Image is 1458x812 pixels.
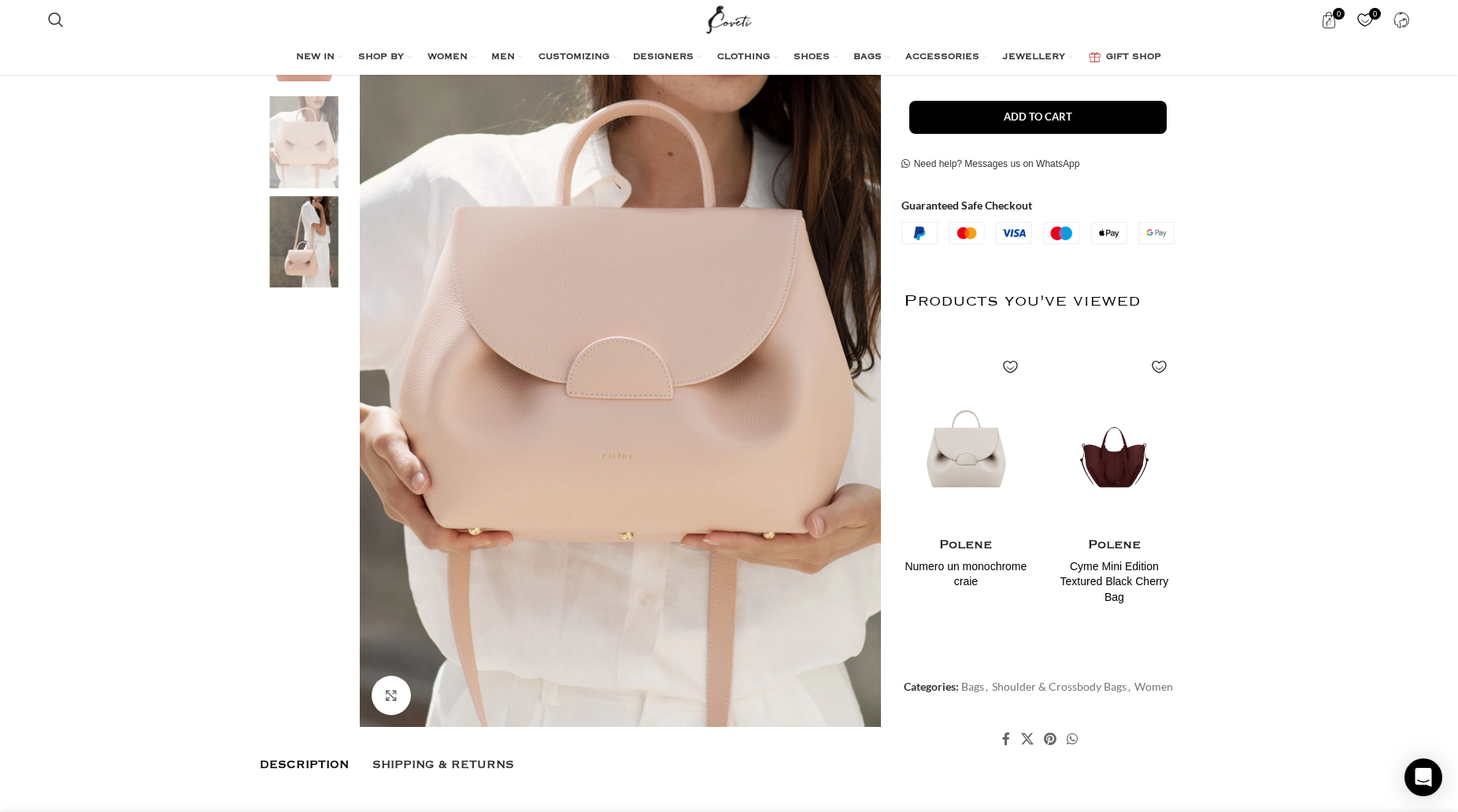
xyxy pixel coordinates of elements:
a: Polene Numero un monochrome craie $760.00 [904,531,1029,611]
a: JEWELLERY [1003,42,1073,73]
img: Polene-74.png [1052,342,1177,531]
span: MEN [491,51,515,64]
a: BAGS [853,42,890,73]
span: SHOP BY [358,51,404,64]
div: Open Intercom Messenger [1404,758,1442,796]
span: JEWELLERY [1003,51,1065,64]
img: guaranteed-safe-checkout-bordered.j [901,222,1175,244]
span: , [1128,678,1131,695]
span: CLOTHING [717,51,770,64]
a: WhatsApp social link [1062,727,1083,751]
a: Shoulder & Crossbody Bags [992,680,1127,693]
img: Polene bags [256,196,352,288]
div: 3 / 3 [256,196,352,296]
h4: Polene [904,535,1029,554]
img: GiftBag [1089,52,1101,62]
h4: Cyme Mini Edition Textured Black Cherry Bag [1052,559,1177,606]
span: SHOES [794,51,830,64]
span: WOMEN [427,51,468,64]
h2: Products you've viewed [904,259,1177,342]
a: Search [40,4,72,35]
a: 0 [1349,4,1382,35]
a: SHOES [794,42,838,73]
a: MEN [491,42,523,73]
div: 1 / 2 [904,342,1029,611]
strong: Guaranteed Safe Checkout [901,198,1032,211]
span: NEW IN [296,51,335,64]
a: Bags [961,680,984,693]
a: Women [1134,680,1173,693]
a: WOMEN [427,42,476,73]
a: Facebook social link [997,727,1016,751]
a: GIFT SHOP [1089,42,1161,73]
span: GIFT SHOP [1106,51,1161,64]
a: ACCESSORIES [905,42,987,73]
a: Site logo [703,12,756,25]
div: 2 / 2 [1052,342,1177,626]
img: Polene-Numero-un-monochrome-craie.png [904,342,1029,531]
span: $760.00 [945,595,986,609]
span: ACCESSORIES [905,51,979,64]
span: Shipping & Returns [372,758,514,771]
a: NEW IN [296,42,342,73]
span: DESIGNERS [633,51,694,64]
button: Add to cart [909,101,1167,134]
a: Pinterest social link [1038,727,1061,751]
span: $780.00 [1094,610,1134,624]
a: Polene Cyme Mini Edition Textured Black Cherry Bag $780.00 [1052,531,1177,626]
div: 2 / 3 [256,96,352,196]
a: X social link [1016,727,1038,751]
span: Categories: [904,680,959,693]
span: CUSTOMIZING [538,51,609,64]
a: CUSTOMIZING [538,42,617,73]
a: 0 [1313,4,1345,35]
span: , [986,678,988,695]
a: Need help? Messages us on WhatsApp [901,158,1080,171]
span: Description [260,758,349,771]
a: CLOTHING [717,42,778,73]
span: 0 [1333,8,1345,20]
img: Polene bag [256,96,352,188]
span: 0 [1369,8,1381,20]
h4: Polene [1052,535,1177,554]
div: Main navigation [40,42,1417,73]
a: SHOP BY [358,42,412,73]
a: DESIGNERS [633,42,701,73]
span: BAGS [853,51,882,64]
div: My Wishlist [1349,4,1382,35]
h4: Numero un monochrome craie [904,559,1029,590]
